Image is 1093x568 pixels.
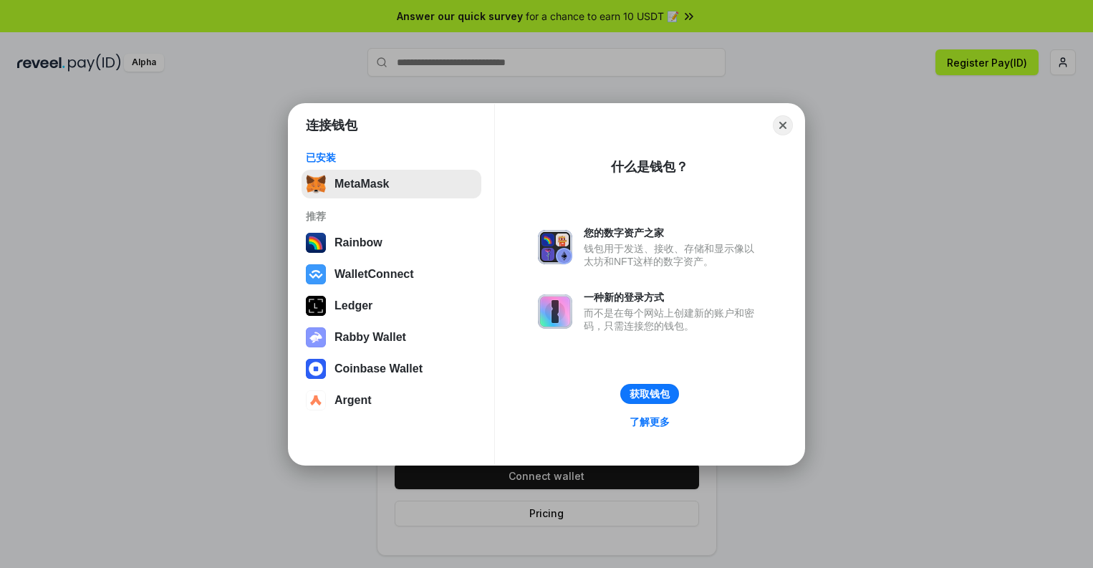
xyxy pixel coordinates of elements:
div: 钱包用于发送、接收、存储和显示像以太坊和NFT这样的数字资产。 [584,242,761,268]
img: svg+xml,%3Csvg%20width%3D%2228%22%20height%3D%2228%22%20viewBox%3D%220%200%2028%2028%22%20fill%3D... [306,264,326,284]
button: Coinbase Wallet [302,355,481,383]
div: Rainbow [334,236,382,249]
img: svg+xml,%3Csvg%20width%3D%2228%22%20height%3D%2228%22%20viewBox%3D%220%200%2028%2028%22%20fill%3D... [306,390,326,410]
img: svg+xml,%3Csvg%20xmlns%3D%22http%3A%2F%2Fwww.w3.org%2F2000%2Fsvg%22%20width%3D%2228%22%20height%3... [306,296,326,316]
a: 了解更多 [621,413,678,431]
div: 一种新的登录方式 [584,291,761,304]
h1: 连接钱包 [306,117,357,134]
div: 获取钱包 [630,388,670,400]
div: 什么是钱包？ [611,158,688,175]
button: WalletConnect [302,260,481,289]
div: 已安装 [306,151,477,164]
button: Argent [302,386,481,415]
button: Ledger [302,292,481,320]
div: 推荐 [306,210,477,223]
div: 您的数字资产之家 [584,226,761,239]
div: 了解更多 [630,415,670,428]
img: svg+xml,%3Csvg%20fill%3D%22none%22%20height%3D%2233%22%20viewBox%3D%220%200%2035%2033%22%20width%... [306,174,326,194]
div: 而不是在每个网站上创建新的账户和密码，只需连接您的钱包。 [584,307,761,332]
button: Rabby Wallet [302,323,481,352]
img: svg+xml,%3Csvg%20xmlns%3D%22http%3A%2F%2Fwww.w3.org%2F2000%2Fsvg%22%20fill%3D%22none%22%20viewBox... [538,230,572,264]
img: svg+xml,%3Csvg%20xmlns%3D%22http%3A%2F%2Fwww.w3.org%2F2000%2Fsvg%22%20fill%3D%22none%22%20viewBox... [306,327,326,347]
div: WalletConnect [334,268,414,281]
button: Rainbow [302,228,481,257]
div: MetaMask [334,178,389,191]
div: Argent [334,394,372,407]
div: Coinbase Wallet [334,362,423,375]
button: MetaMask [302,170,481,198]
button: Close [773,115,793,135]
button: 获取钱包 [620,384,679,404]
div: Rabby Wallet [334,331,406,344]
img: svg+xml,%3Csvg%20width%3D%2228%22%20height%3D%2228%22%20viewBox%3D%220%200%2028%2028%22%20fill%3D... [306,359,326,379]
img: svg+xml,%3Csvg%20width%3D%22120%22%20height%3D%22120%22%20viewBox%3D%220%200%20120%20120%22%20fil... [306,233,326,253]
img: svg+xml,%3Csvg%20xmlns%3D%22http%3A%2F%2Fwww.w3.org%2F2000%2Fsvg%22%20fill%3D%22none%22%20viewBox... [538,294,572,329]
div: Ledger [334,299,372,312]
